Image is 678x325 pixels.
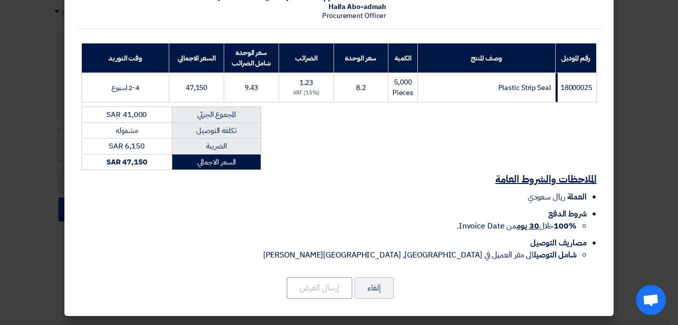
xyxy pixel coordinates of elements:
button: إرسال العرض [287,277,352,299]
th: الضرائب [279,43,334,73]
span: 9.43 [245,82,259,93]
u: 30 يوم [517,220,539,232]
span: مشموله [116,125,138,136]
span: Haifa Abo-admah [329,1,386,12]
th: السعر الاجمالي [169,43,224,73]
li: الى مقر العميل في [GEOGRAPHIC_DATA], [GEOGRAPHIC_DATA][PERSON_NAME] [81,249,577,261]
th: وصف المنتج [418,43,556,73]
th: رقم الموديل [555,43,596,73]
span: 2-4 اسبوع [111,82,139,93]
td: السعر الاجمالي [172,154,261,170]
span: Plastic Strip Seal [498,82,551,93]
td: المجموع الجزئي [172,107,261,123]
span: 47,150 [186,82,207,93]
span: 5,000 Pieces [392,77,413,98]
span: Procurement Officer [322,10,386,21]
th: وقت التوريد [82,43,169,73]
u: الملاحظات والشروط العامة [495,171,597,186]
span: ريال سعودي [528,191,565,203]
span: SAR 6,150 [109,140,145,151]
strong: 100% [554,220,577,232]
td: 18000025 [555,73,596,102]
button: إلغاء [354,277,394,299]
td: SAR 41,000 [82,107,172,123]
strong: شامل التوصيل [534,249,577,261]
span: مصاريف التوصيل [530,237,587,249]
span: 8.2 [356,82,366,93]
th: سعر الوحدة [334,43,388,73]
div: Open chat [636,285,666,315]
span: شروط الدفع [548,208,587,220]
div: (15%) VAT [283,89,330,97]
th: سعر الوحدة شامل الضرائب [224,43,279,73]
td: تكلفه التوصيل [172,122,261,138]
span: 1.23 [300,77,314,88]
td: الضريبة [172,138,261,154]
strong: SAR 47,150 [106,156,147,167]
span: خلال من Invoice Date. [457,220,577,232]
span: العملة [567,191,587,203]
th: الكمية [388,43,417,73]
